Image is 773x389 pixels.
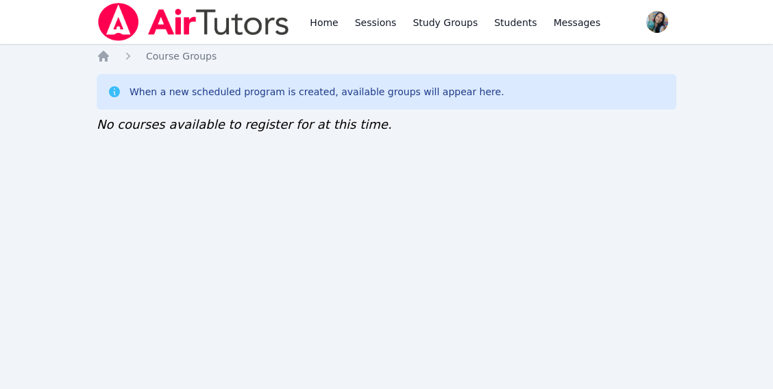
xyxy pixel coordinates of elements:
[146,49,217,63] a: Course Groups
[130,85,504,99] div: When a new scheduled program is created, available groups will appear here.
[146,51,217,62] span: Course Groups
[97,117,392,131] span: No courses available to register for at this time.
[554,16,601,29] span: Messages
[97,3,291,41] img: Air Tutors
[97,49,676,63] nav: Breadcrumb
